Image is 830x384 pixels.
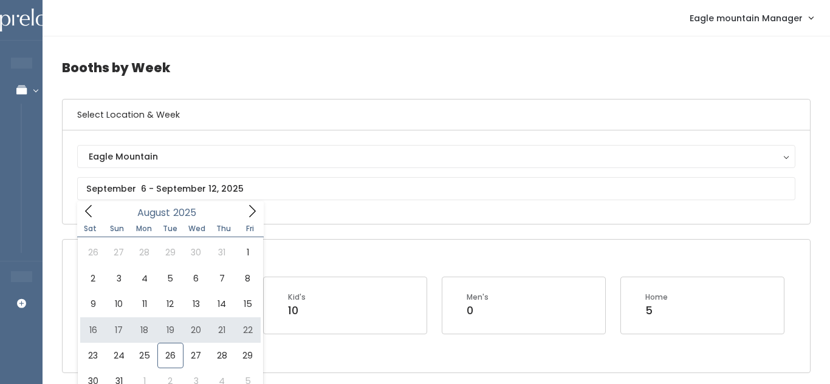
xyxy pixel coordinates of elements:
[62,51,811,84] h4: Booths by Week
[104,225,131,232] span: Sun
[132,291,157,317] span: August 11, 2025
[157,266,183,291] span: August 5, 2025
[183,225,210,232] span: Wed
[80,266,106,291] span: August 2, 2025
[288,303,306,318] div: 10
[137,208,170,218] span: August
[106,343,131,368] span: August 24, 2025
[209,343,235,368] span: August 28, 2025
[237,225,264,232] span: Fri
[170,205,207,220] input: Year
[157,317,183,343] span: August 19, 2025
[106,317,131,343] span: August 17, 2025
[209,240,235,265] span: July 31, 2025
[209,317,235,343] span: August 21, 2025
[183,291,209,317] span: August 13, 2025
[183,343,209,368] span: August 27, 2025
[106,291,131,317] span: August 10, 2025
[80,317,106,343] span: August 16, 2025
[467,292,489,303] div: Men's
[677,5,825,31] a: Eagle mountain Manager
[183,317,209,343] span: August 20, 2025
[210,225,237,232] span: Thu
[131,225,157,232] span: Mon
[235,317,260,343] span: August 22, 2025
[645,292,668,303] div: Home
[106,266,131,291] span: August 3, 2025
[209,291,235,317] span: August 14, 2025
[183,240,209,265] span: July 30, 2025
[89,150,784,163] div: Eagle Mountain
[77,145,795,168] button: Eagle Mountain
[157,291,183,317] span: August 12, 2025
[132,343,157,368] span: August 25, 2025
[80,343,106,368] span: August 23, 2025
[77,177,795,200] input: September 6 - September 12, 2025
[467,303,489,318] div: 0
[645,303,668,318] div: 5
[106,240,131,265] span: July 27, 2025
[77,225,104,232] span: Sat
[132,317,157,343] span: August 18, 2025
[209,266,235,291] span: August 7, 2025
[157,225,183,232] span: Tue
[157,343,183,368] span: August 26, 2025
[132,266,157,291] span: August 4, 2025
[235,343,260,368] span: August 29, 2025
[235,291,260,317] span: August 15, 2025
[288,292,306,303] div: Kid's
[157,240,183,265] span: July 29, 2025
[235,266,260,291] span: August 8, 2025
[183,266,209,291] span: August 6, 2025
[80,240,106,265] span: July 26, 2025
[80,291,106,317] span: August 9, 2025
[690,12,803,25] span: Eagle mountain Manager
[132,240,157,265] span: July 28, 2025
[63,99,810,130] h6: Select Location & Week
[235,240,260,265] span: August 1, 2025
